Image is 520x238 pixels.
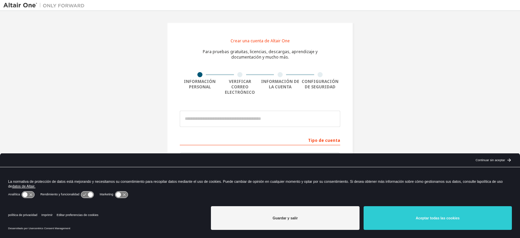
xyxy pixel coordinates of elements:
[3,2,88,9] img: Altair Uno
[225,79,255,95] font: Verificar correo electrónico
[231,38,290,44] font: Crear una cuenta de Altair One
[308,137,340,143] font: Tipo de cuenta
[261,79,299,90] font: Información de la cuenta
[203,49,318,55] font: Para pruebas gratuitas, licencias, descargas, aprendizaje y
[184,79,216,90] font: Información personal
[231,54,289,60] font: documentación y mucho más.
[302,79,339,90] font: Configuración de seguridad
